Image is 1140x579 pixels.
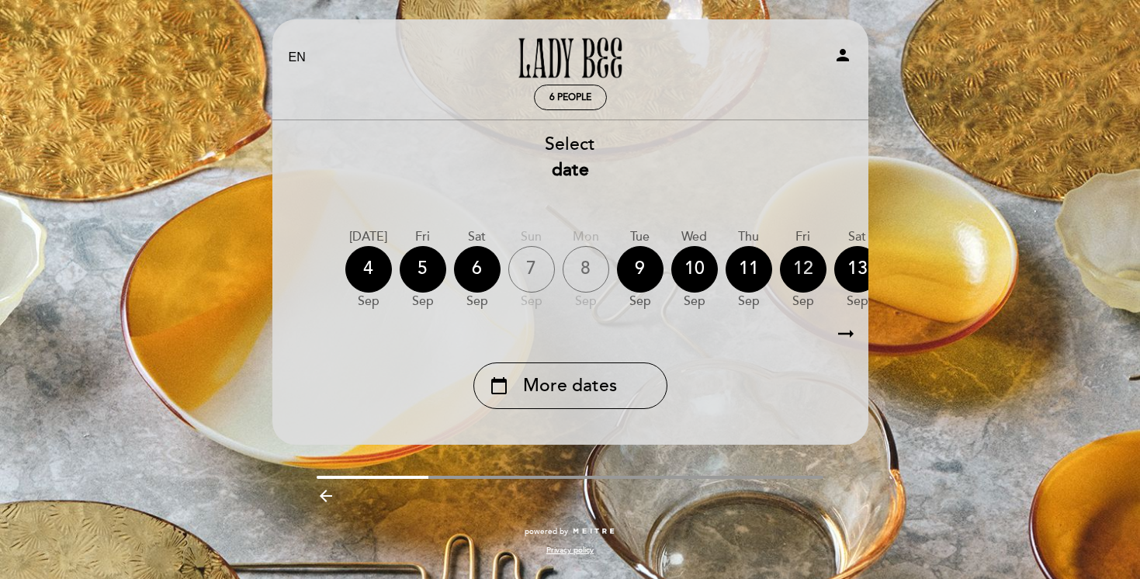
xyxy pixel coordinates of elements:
div: Fri [780,228,826,246]
div: Sat [834,228,881,246]
span: powered by [525,526,568,537]
div: Fri [400,228,446,246]
div: 11 [726,246,772,293]
div: Sep [671,293,718,310]
div: Sep [834,293,881,310]
div: 5 [400,246,446,293]
div: 6 [454,246,501,293]
a: powered by [525,526,616,537]
a: [DEMOGRAPHIC_DATA] Bee [473,36,667,79]
div: Sep [617,293,664,310]
div: 7 [508,246,555,293]
div: Wed [671,228,718,246]
div: Sep [454,293,501,310]
div: Thu [726,228,772,246]
i: calendar_today [490,373,508,399]
div: Sep [780,293,826,310]
i: arrow_backward [317,487,335,505]
div: 12 [780,246,826,293]
button: person [833,46,852,70]
i: arrow_right_alt [834,317,858,351]
div: 4 [345,246,392,293]
span: 6 people [549,92,591,103]
div: Sun [508,228,555,246]
i: person [833,46,852,64]
b: date [552,159,589,181]
div: 9 [617,246,664,293]
div: Sep [508,293,555,310]
div: 13 [834,246,881,293]
a: Privacy policy [546,545,594,556]
img: MEITRE [572,528,616,536]
div: [DATE] [345,228,392,246]
div: Sat [454,228,501,246]
span: More dates [523,373,617,399]
div: Sep [400,293,446,310]
div: Tue [617,228,664,246]
div: 8 [563,246,609,293]
div: Sep [345,293,392,310]
div: Sep [563,293,609,310]
div: Mon [563,228,609,246]
div: 10 [671,246,718,293]
div: Sep [726,293,772,310]
div: Select [272,132,869,183]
